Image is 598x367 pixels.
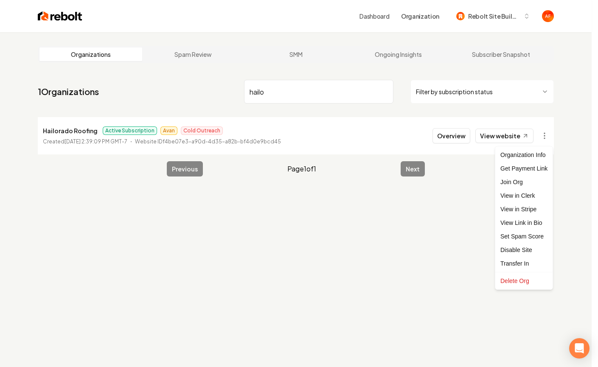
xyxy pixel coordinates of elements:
[497,148,551,162] div: Organization Info
[497,257,551,270] div: Transfer In
[497,230,551,243] div: Set Spam Score
[497,202,551,216] a: View in Stripe
[497,243,551,257] div: Disable Site
[497,175,551,189] div: Join Org
[497,189,551,202] a: View in Clerk
[497,274,551,288] div: Delete Org
[497,162,551,175] div: Get Payment Link
[497,216,551,230] a: View Link in Bio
